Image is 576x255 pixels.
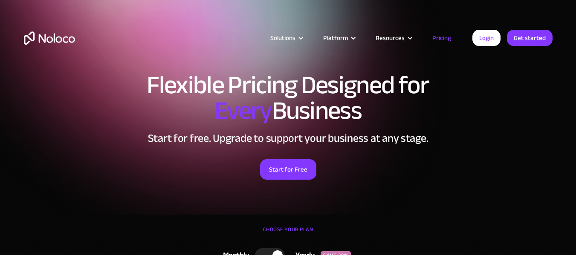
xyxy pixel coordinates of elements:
div: Platform [313,32,365,43]
h1: Flexible Pricing Designed for Business [24,72,553,123]
a: Start for Free [260,159,316,180]
div: Resources [376,32,405,43]
h2: Start for free. Upgrade to support your business at any stage. [24,132,553,145]
div: Solutions [270,32,295,43]
a: Get started [507,30,553,46]
div: CHOOSE YOUR PLAN [24,223,553,244]
div: Resources [365,32,422,43]
a: home [24,32,75,45]
span: Every [214,87,272,135]
a: Pricing [422,32,462,43]
div: Solutions [260,32,313,43]
div: Platform [323,32,348,43]
a: Login [472,30,501,46]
